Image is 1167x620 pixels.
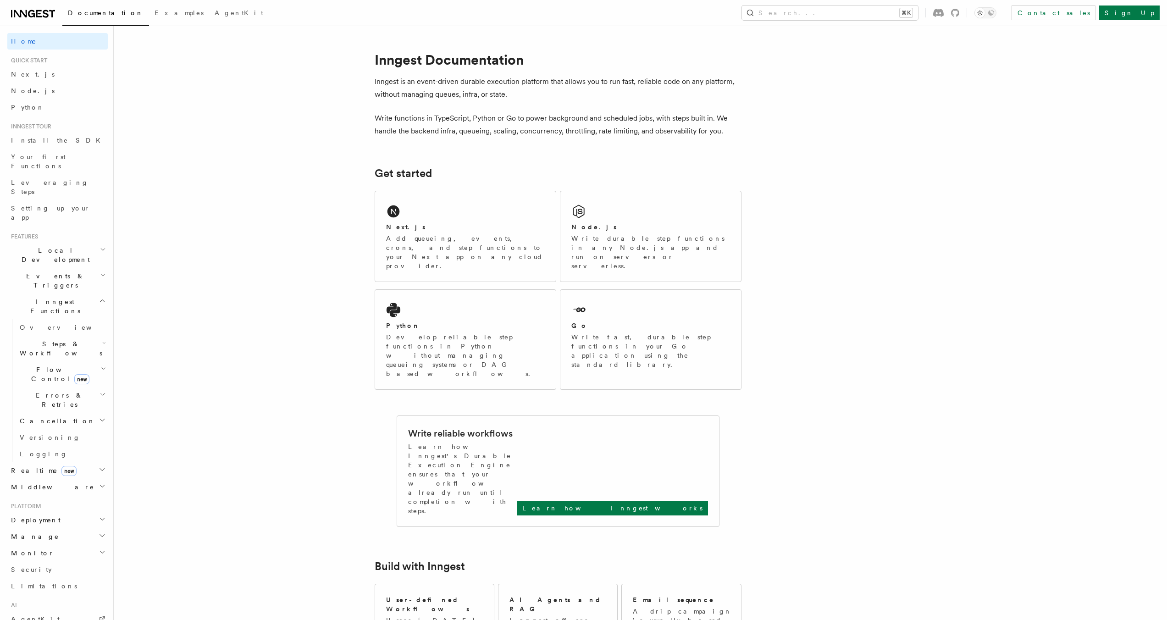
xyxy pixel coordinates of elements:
[7,246,100,264] span: Local Development
[7,57,47,64] span: Quick start
[408,442,517,515] p: Learn how Inngest's Durable Execution Engine ensures that your workflow already run until complet...
[16,387,108,413] button: Errors & Retries
[7,99,108,116] a: Python
[509,595,608,614] h2: AI Agents and RAG
[408,427,513,440] h2: Write reliable workflows
[7,297,99,316] span: Inngest Functions
[20,450,67,458] span: Logging
[155,9,204,17] span: Examples
[7,528,108,545] button: Manage
[7,512,108,528] button: Deployment
[11,582,77,590] span: Limitations
[375,75,741,101] p: Inngest is an event-driven durable execution platform that allows you to run fast, reliable code ...
[571,332,730,369] p: Write fast, durable step functions in your Go application using the standard library.
[11,205,90,221] span: Setting up your app
[1099,6,1160,20] a: Sign Up
[16,361,108,387] button: Flow Controlnew
[375,191,556,282] a: Next.jsAdd queueing, events, crons, and step functions to your Next app on any cloud provider.
[375,167,432,180] a: Get started
[560,191,741,282] a: Node.jsWrite durable step functions in any Node.js app and run on servers or serverless.
[900,8,913,17] kbd: ⌘K
[11,71,55,78] span: Next.js
[7,578,108,594] a: Limitations
[20,434,80,441] span: Versioning
[742,6,918,20] button: Search...⌘K
[209,3,269,25] a: AgentKit
[375,51,741,68] h1: Inngest Documentation
[11,37,37,46] span: Home
[11,153,66,170] span: Your first Functions
[386,222,426,232] h2: Next.js
[571,234,730,271] p: Write durable step functions in any Node.js app and run on servers or serverless.
[16,336,108,361] button: Steps & Workflows
[7,233,38,240] span: Features
[522,504,702,513] p: Learn how Inngest works
[16,391,100,409] span: Errors & Retries
[7,149,108,174] a: Your first Functions
[7,132,108,149] a: Install the SDK
[560,289,741,390] a: GoWrite fast, durable step functions in your Go application using the standard library.
[7,602,17,609] span: AI
[7,479,108,495] button: Middleware
[7,174,108,200] a: Leveraging Steps
[7,561,108,578] a: Security
[1012,6,1095,20] a: Contact sales
[62,3,149,26] a: Documentation
[571,222,617,232] h2: Node.js
[7,466,77,475] span: Realtime
[11,87,55,94] span: Node.js
[20,324,114,331] span: Overview
[386,595,483,614] h2: User-defined Workflows
[11,104,44,111] span: Python
[386,332,545,378] p: Develop reliable step functions in Python without managing queueing systems or DAG based workflows.
[7,271,100,290] span: Events & Triggers
[16,365,101,383] span: Flow Control
[149,3,209,25] a: Examples
[375,112,741,138] p: Write functions in TypeScript, Python or Go to power background and scheduled jobs, with steps bu...
[7,293,108,319] button: Inngest Functions
[375,289,556,390] a: PythonDevelop reliable step functions in Python without managing queueing systems or DAG based wo...
[571,321,588,330] h2: Go
[7,548,54,558] span: Monitor
[517,501,708,515] a: Learn how Inngest works
[7,66,108,83] a: Next.js
[11,179,88,195] span: Leveraging Steps
[974,7,996,18] button: Toggle dark mode
[7,242,108,268] button: Local Development
[68,9,144,17] span: Documentation
[16,413,108,429] button: Cancellation
[61,466,77,476] span: new
[7,33,108,50] a: Home
[11,137,106,144] span: Install the SDK
[7,482,94,492] span: Middleware
[215,9,263,17] span: AgentKit
[16,339,102,358] span: Steps & Workflows
[74,374,89,384] span: new
[7,545,108,561] button: Monitor
[7,123,51,130] span: Inngest tour
[7,532,59,541] span: Manage
[16,416,95,426] span: Cancellation
[633,595,714,604] h2: Email sequence
[16,446,108,462] a: Logging
[386,321,420,330] h2: Python
[7,503,41,510] span: Platform
[11,566,52,573] span: Security
[7,319,108,462] div: Inngest Functions
[16,429,108,446] a: Versioning
[7,462,108,479] button: Realtimenew
[16,319,108,336] a: Overview
[375,560,465,573] a: Build with Inngest
[7,200,108,226] a: Setting up your app
[7,268,108,293] button: Events & Triggers
[386,234,545,271] p: Add queueing, events, crons, and step functions to your Next app on any cloud provider.
[7,83,108,99] a: Node.js
[7,515,61,525] span: Deployment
